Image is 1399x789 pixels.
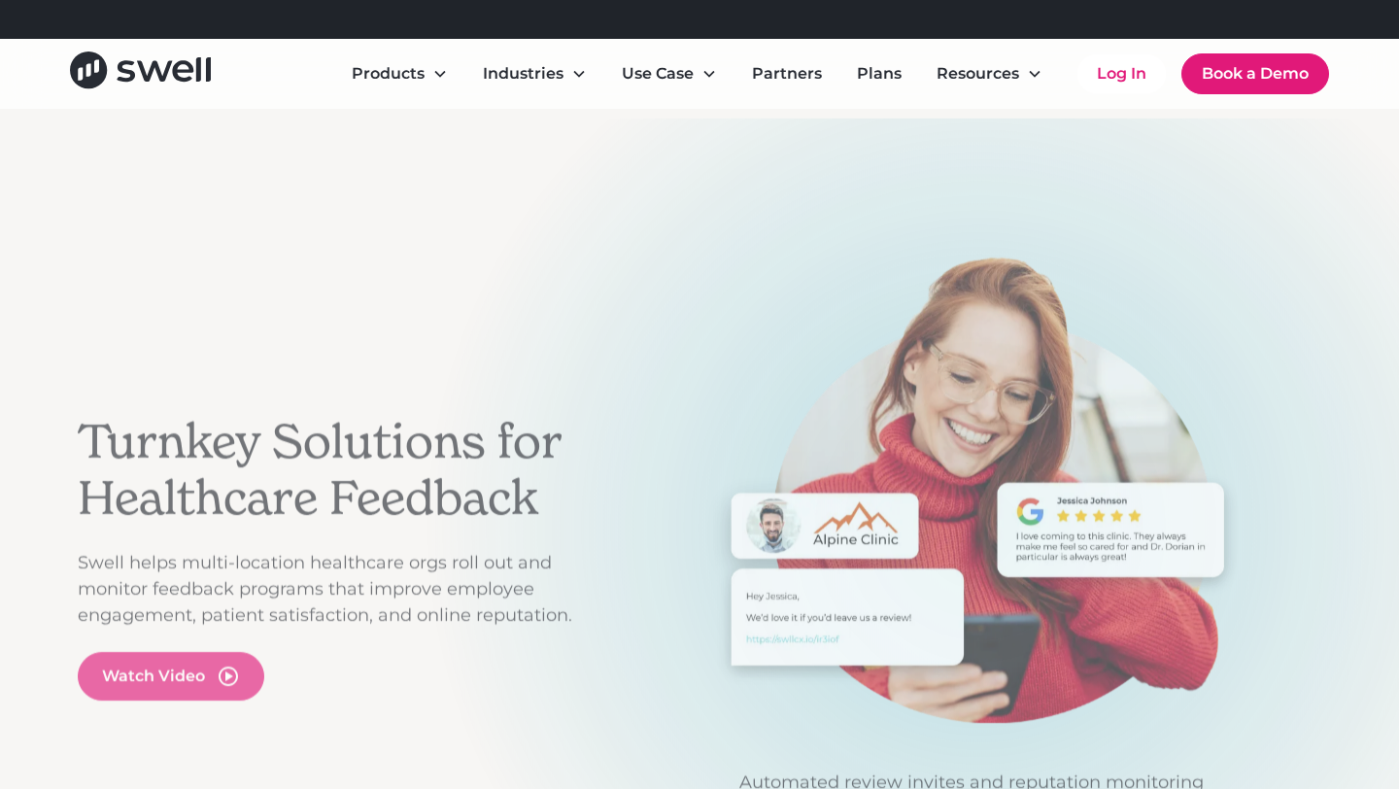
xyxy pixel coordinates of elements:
[78,414,602,526] h2: Turnkey Solutions for Healthcare Feedback
[352,62,425,86] div: Products
[102,665,205,688] div: Watch Video
[336,54,463,93] div: Products
[736,54,837,93] a: Partners
[841,54,917,93] a: Plans
[78,550,602,629] p: Swell helps multi-location healthcare orgs roll out and monitor feedback programs that improve em...
[78,652,264,701] a: open lightbox
[606,54,733,93] div: Use Case
[70,51,211,95] a: home
[921,54,1058,93] div: Resources
[1077,54,1166,93] a: Log In
[1181,53,1329,94] a: Book a Demo
[937,62,1019,86] div: Resources
[467,54,602,93] div: Industries
[483,62,563,86] div: Industries
[622,62,694,86] div: Use Case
